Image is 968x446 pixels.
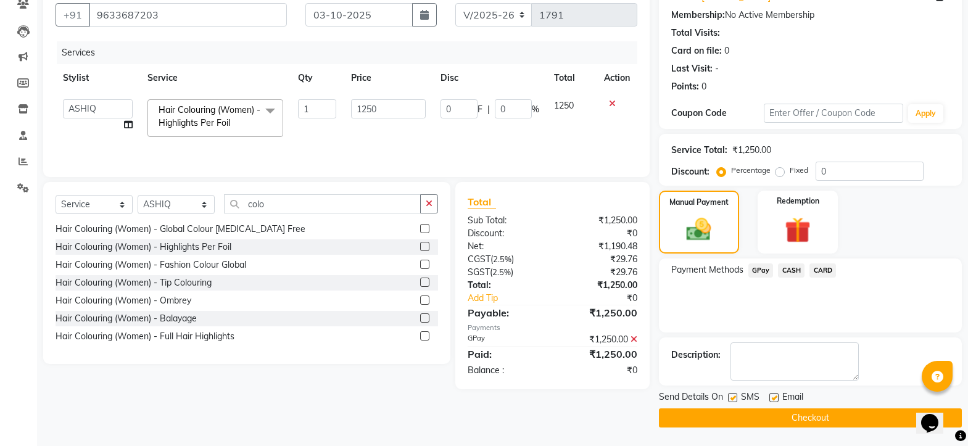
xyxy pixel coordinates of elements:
div: Payments [468,323,637,333]
th: Service [140,64,291,92]
div: ₹1,250.00 [552,333,646,346]
div: Hair Colouring (Women) - Fashion Colour Global [56,258,246,271]
div: ₹0 [552,227,646,240]
div: Last Visit: [671,62,713,75]
span: 2.5% [492,267,511,277]
img: _cash.svg [679,215,719,244]
div: Hair Colouring (Women) - Balayage [56,312,197,325]
span: CASH [778,263,805,278]
div: No Active Membership [671,9,949,22]
label: Percentage [731,165,771,176]
div: Hair Colouring (Women) - Full Hair Highlights [56,330,234,343]
input: Enter Offer / Coupon Code [764,104,903,123]
img: _gift.svg [777,214,819,246]
span: % [532,103,539,116]
div: Description: [671,349,721,361]
div: ₹29.76 [552,266,646,279]
span: Send Details On [659,390,723,406]
div: ( ) [458,253,552,266]
div: Points: [671,80,699,93]
label: Redemption [777,196,819,207]
div: Service Total: [671,144,727,157]
span: GPay [748,263,774,278]
input: Search by Name/Mobile/Email/Code [89,3,287,27]
span: Payment Methods [671,263,743,276]
div: Balance : [458,364,552,377]
th: Price [344,64,434,92]
span: Total [468,196,496,209]
span: 1250 [554,100,574,111]
span: CGST [468,254,490,265]
div: ₹1,250.00 [552,214,646,227]
a: Add Tip [458,292,568,305]
div: ₹1,190.48 [552,240,646,253]
button: Checkout [659,408,962,427]
span: SGST [468,266,490,278]
div: Net: [458,240,552,253]
div: Total: [458,279,552,292]
div: ₹1,250.00 [552,347,646,361]
div: Paid: [458,347,552,361]
th: Stylist [56,64,140,92]
div: Hair Colouring (Women) - Highlights Per Foil [56,241,231,254]
button: +91 [56,3,90,27]
a: x [230,117,236,128]
input: Search or Scan [224,194,421,213]
div: Hair Colouring (Women) - Global Colour [MEDICAL_DATA] Free [56,223,305,236]
div: ₹1,250.00 [732,144,771,157]
th: Total [547,64,596,92]
div: ₹1,250.00 [552,279,646,292]
div: GPay [458,333,552,346]
div: Membership: [671,9,725,22]
div: Card on file: [671,44,722,57]
th: Qty [291,64,343,92]
span: CARD [809,263,836,278]
div: - [715,62,719,75]
th: Action [597,64,637,92]
div: Discount: [671,165,709,178]
div: ₹0 [552,364,646,377]
div: ( ) [458,266,552,279]
div: ₹29.76 [552,253,646,266]
div: Coupon Code [671,107,764,120]
div: Total Visits: [671,27,720,39]
span: Email [782,390,803,406]
div: 0 [724,44,729,57]
div: Hair Colouring (Women) - Tip Colouring [56,276,212,289]
button: Apply [908,104,943,123]
div: Sub Total: [458,214,552,227]
div: Discount: [458,227,552,240]
span: Hair Colouring (Women) - Highlights Per Foil [159,104,260,128]
div: Payable: [458,305,552,320]
div: Hair Colouring (Women) - Ombrey [56,294,191,307]
div: ₹1,250.00 [552,305,646,320]
label: Fixed [790,165,808,176]
span: 2.5% [493,254,511,264]
span: SMS [741,390,759,406]
iframe: chat widget [916,397,956,434]
span: | [487,103,490,116]
span: F [478,103,482,116]
div: ₹0 [568,292,647,305]
th: Disc [433,64,547,92]
div: Services [57,41,647,64]
label: Manual Payment [669,197,729,208]
div: 0 [701,80,706,93]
